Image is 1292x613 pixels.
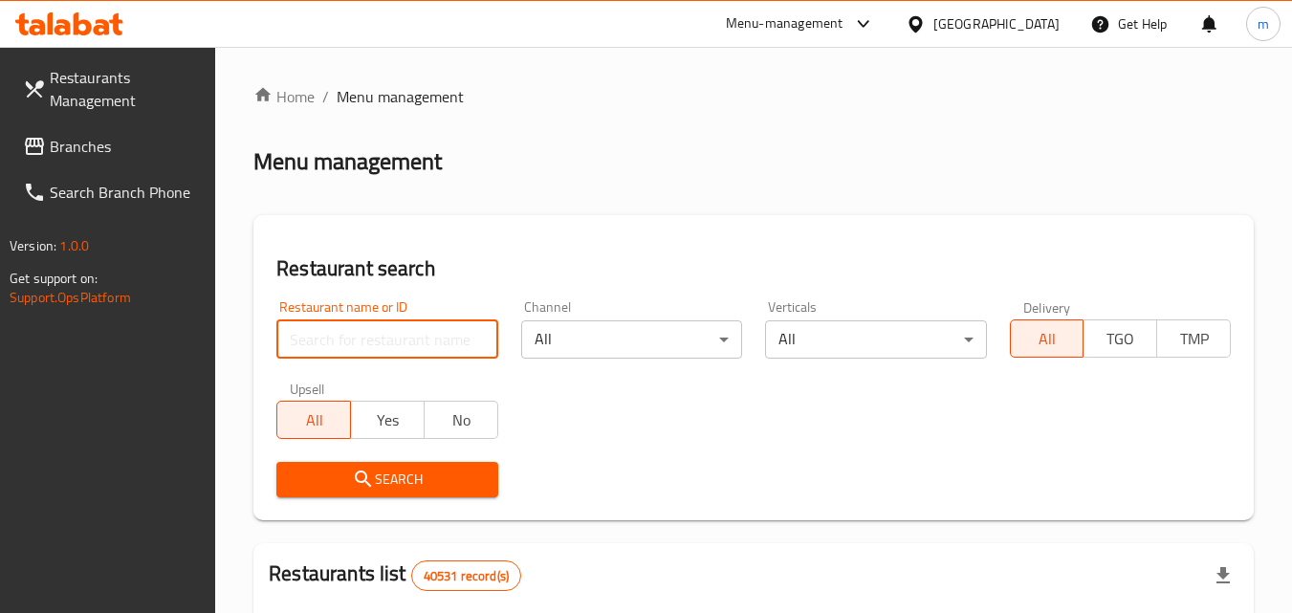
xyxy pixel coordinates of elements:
[276,320,497,359] input: Search for restaurant name or ID..
[10,233,56,258] span: Version:
[765,320,986,359] div: All
[432,406,491,434] span: No
[59,233,89,258] span: 1.0.0
[322,85,329,108] li: /
[350,401,425,439] button: Yes
[1083,319,1157,358] button: TGO
[1156,319,1231,358] button: TMP
[424,401,498,439] button: No
[1023,300,1071,314] label: Delivery
[726,12,843,35] div: Menu-management
[253,85,1254,108] nav: breadcrumb
[269,559,521,591] h2: Restaurants list
[10,285,131,310] a: Support.OpsPlatform
[290,382,325,395] label: Upsell
[1010,319,1084,358] button: All
[50,66,201,112] span: Restaurants Management
[1091,325,1150,353] span: TGO
[276,254,1231,283] h2: Restaurant search
[285,406,343,434] span: All
[1018,325,1077,353] span: All
[50,135,201,158] span: Branches
[276,462,497,497] button: Search
[276,401,351,439] button: All
[292,468,482,492] span: Search
[8,123,216,169] a: Branches
[8,169,216,215] a: Search Branch Phone
[337,85,464,108] span: Menu management
[359,406,417,434] span: Yes
[1258,13,1269,34] span: m
[412,567,520,585] span: 40531 record(s)
[1165,325,1223,353] span: TMP
[933,13,1060,34] div: [GEOGRAPHIC_DATA]
[8,55,216,123] a: Restaurants Management
[253,146,442,177] h2: Menu management
[521,320,742,359] div: All
[50,181,201,204] span: Search Branch Phone
[10,266,98,291] span: Get support on:
[411,560,521,591] div: Total records count
[1200,553,1246,599] div: Export file
[253,85,315,108] a: Home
